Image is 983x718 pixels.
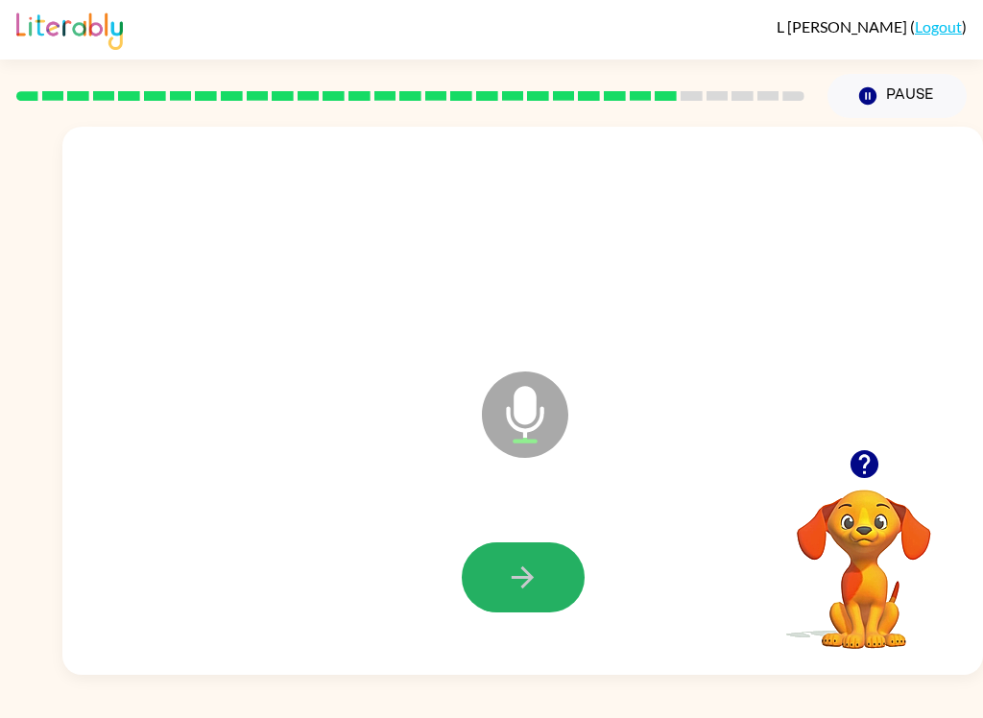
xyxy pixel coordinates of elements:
[16,8,123,50] img: Literably
[827,74,967,118] button: Pause
[777,17,910,36] span: L [PERSON_NAME]
[777,17,967,36] div: ( )
[915,17,962,36] a: Logout
[768,460,960,652] video: Your browser must support playing .mp4 files to use Literably. Please try using another browser.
